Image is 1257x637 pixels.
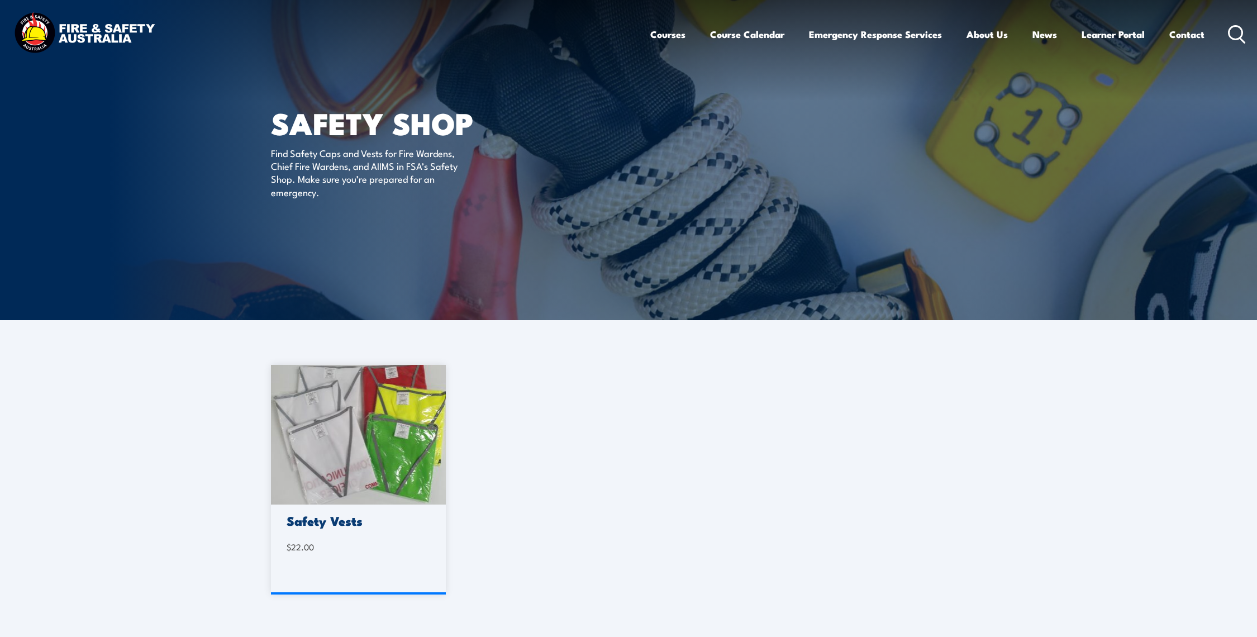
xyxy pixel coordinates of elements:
a: About Us [966,20,1008,49]
a: Emergency Response Services [809,20,942,49]
a: Contact [1169,20,1204,49]
a: News [1032,20,1057,49]
h3: Safety Vests [287,514,427,527]
img: 20230220_093531-scaled-1.jpg [271,365,446,505]
h1: SAFETY SHOP [271,110,547,136]
a: Learner Portal [1082,20,1145,49]
p: Find Safety Caps and Vests for Fire Wardens, Chief Fire Wardens, and AIIMS in FSA’s Safety Shop. ... [271,146,475,199]
span: $ [287,541,291,553]
a: Course Calendar [710,20,784,49]
a: Courses [650,20,685,49]
bdi: 22.00 [287,541,314,553]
